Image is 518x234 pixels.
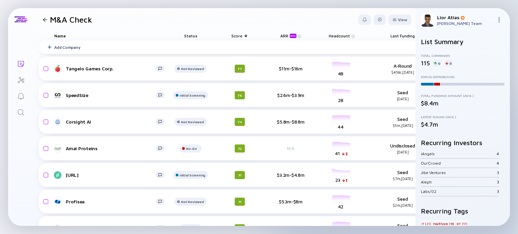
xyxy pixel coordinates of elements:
[54,144,170,153] a: Amai Proteins
[381,143,425,154] div: Undisclosed
[235,224,245,232] div: 71
[269,172,313,178] div: $3.2m-$4.8m
[381,203,425,207] div: $2m, [DATE]
[269,119,313,125] div: $5.8m-$8.8m
[235,198,245,206] div: 71
[8,55,33,71] a: Lists
[54,91,170,99] a: SpeedSize
[497,189,499,194] div: 3
[381,196,425,207] div: Seed
[181,120,204,124] div: Not Reviewed
[66,119,155,125] div: Corsight AI
[181,200,204,204] div: Not Reviewed
[421,189,497,194] div: Labs/02
[180,93,205,97] div: Initial Screening
[8,71,33,88] a: Investor Map
[421,54,505,58] div: Total Companies
[269,225,313,231] div: $1.8m-$2.8m
[329,33,350,38] span: Headcount
[54,65,170,73] a: Tangelo Games Corp.
[66,66,155,71] div: Tangelo Games Corp.
[54,45,80,50] div: Add Company
[456,220,468,227] div: IoT (17)
[381,116,425,128] div: Seed
[66,145,155,151] div: Amai Proteins
[421,121,505,128] div: $4.7m
[421,207,505,215] h2: Recurring Tags
[381,176,425,181] div: $7m, [DATE]
[433,60,441,67] div: 0
[186,146,197,151] div: No-Go
[381,150,425,154] div: [DATE]
[444,60,453,67] div: 0
[391,33,415,38] span: Last Funding
[497,161,499,166] div: 4
[235,171,245,179] div: 71
[421,115,505,119] div: Latest Round (Avg.)
[421,161,497,166] div: OurCrowd
[497,179,499,185] div: 3
[54,171,170,179] a: [URL]
[421,38,505,45] h2: List Summary
[66,199,155,204] div: Profisea
[66,225,155,231] div: i-BrainTech
[50,15,92,24] h1: M&A Check
[66,92,155,98] div: SpeedSize
[381,70,425,74] div: $416k, [DATE]
[180,173,205,177] div: Initial Screening
[269,199,313,204] div: $5.3m-$8m
[497,151,499,156] div: 4
[235,65,245,73] div: 77
[381,90,425,101] div: Seed
[269,146,313,151] div: N/A
[184,33,197,38] span: Status
[421,170,497,175] div: Jibe Ventures
[235,118,245,126] div: 74
[432,220,455,227] div: Healthcare (18)
[421,139,505,146] h2: Recurring Investors
[66,172,155,178] div: [URL]
[54,224,170,232] a: i-BrainTech
[497,170,499,175] div: 3
[421,151,497,156] div: iAngels
[181,67,204,71] div: Not Reviewed
[421,13,434,27] img: Lior Profile Picture
[388,14,411,25] button: View
[437,14,494,20] div: Lior Atias
[421,60,430,67] div: 115
[381,123,425,128] div: $5m, [DATE]
[421,179,497,185] div: Aleph
[421,94,505,98] div: Total Funding Amount (Avg.)
[235,144,245,153] div: 72
[269,66,313,71] div: $11m-$16m
[437,21,494,26] div: [PERSON_NAME] Team
[54,198,170,206] a: Profisea
[221,31,259,40] div: Score
[421,100,505,107] div: $8.4m
[381,97,425,101] div: [DATE]
[235,91,245,99] div: 76
[8,104,33,120] a: Search
[8,88,33,104] a: Reminders
[54,118,170,126] a: Corsight AI
[421,220,432,227] div: IT (21)
[269,92,313,98] div: $2.6m-$3.9m
[421,75,505,79] div: Status Distribution
[290,34,296,38] div: beta
[280,33,298,38] div: ARR
[381,169,425,181] div: Seed
[49,31,170,40] div: Name
[381,223,425,234] div: Seed
[496,17,502,23] img: Menu
[381,63,425,74] div: A-Round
